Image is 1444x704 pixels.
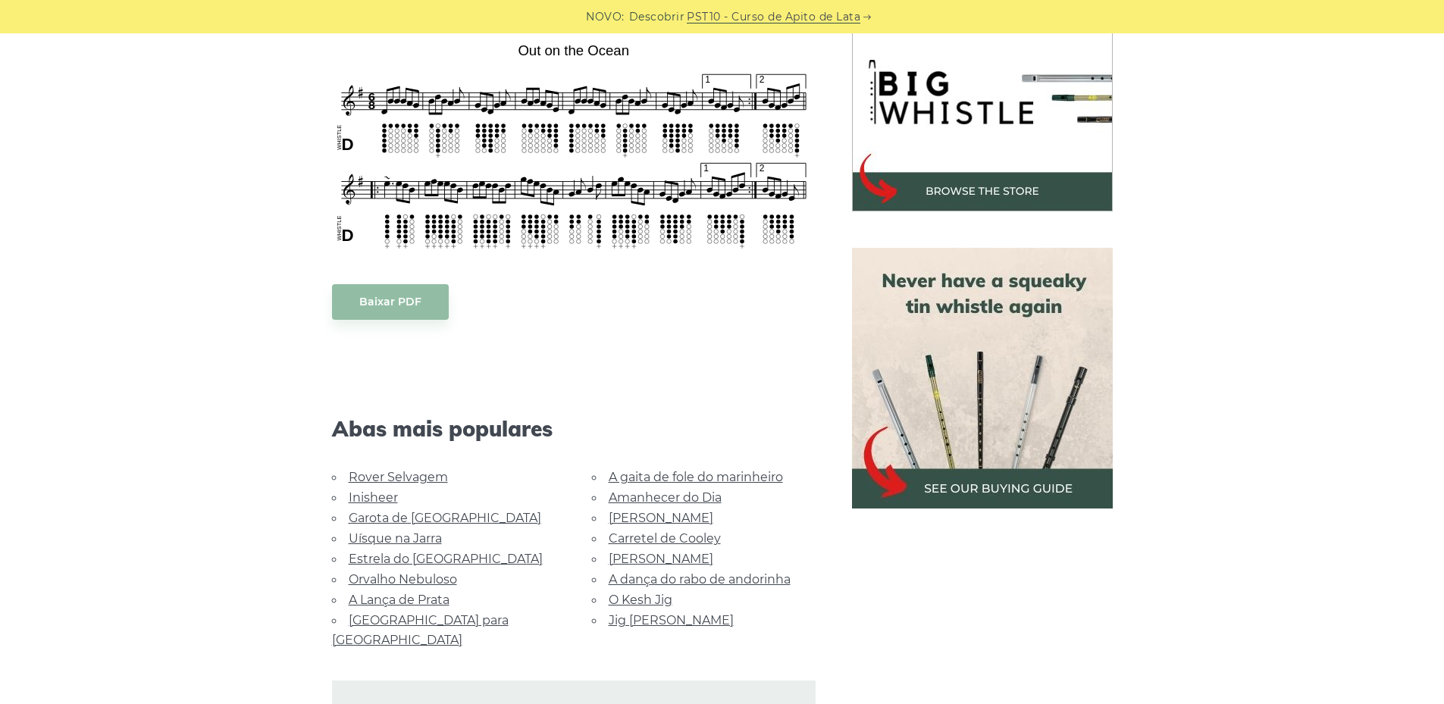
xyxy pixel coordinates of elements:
a: Estrela do [GEOGRAPHIC_DATA] [349,552,543,566]
a: Garota de [GEOGRAPHIC_DATA] [349,511,541,525]
a: Inisheer [349,490,398,505]
a: [GEOGRAPHIC_DATA] para [GEOGRAPHIC_DATA] [332,613,509,647]
a: Orvalho Nebuloso [349,572,457,587]
a: Rover Selvagem [349,470,448,484]
a: A dança do rabo de andorinha [609,572,791,587]
font: Descobrir [629,10,685,23]
a: PST10 - Curso de Apito de Lata [687,8,860,26]
font: NOVO: [586,10,625,23]
font: Baixar PDF [359,295,421,308]
img: Tablaturas e partituras de Out on the Ocean Tin Whistle [332,37,816,253]
a: [PERSON_NAME] [609,552,713,566]
a: Baixar PDF [332,284,449,320]
a: Uísque na Jarra [349,531,442,546]
a: A gaita de fole do marinheiro [609,470,783,484]
img: guia de compra de apito de lata [852,248,1113,508]
font: PST10 - Curso de Apito de Lata [687,10,860,23]
a: Amanhecer do Dia [609,490,722,505]
a: [PERSON_NAME] [609,511,713,525]
a: A Lança de Prata [349,593,449,607]
a: O Kesh Jig [609,593,672,607]
font: Abas mais populares [332,415,553,442]
a: Jig [PERSON_NAME] [609,613,734,627]
a: Carretel de Cooley [609,531,721,546]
